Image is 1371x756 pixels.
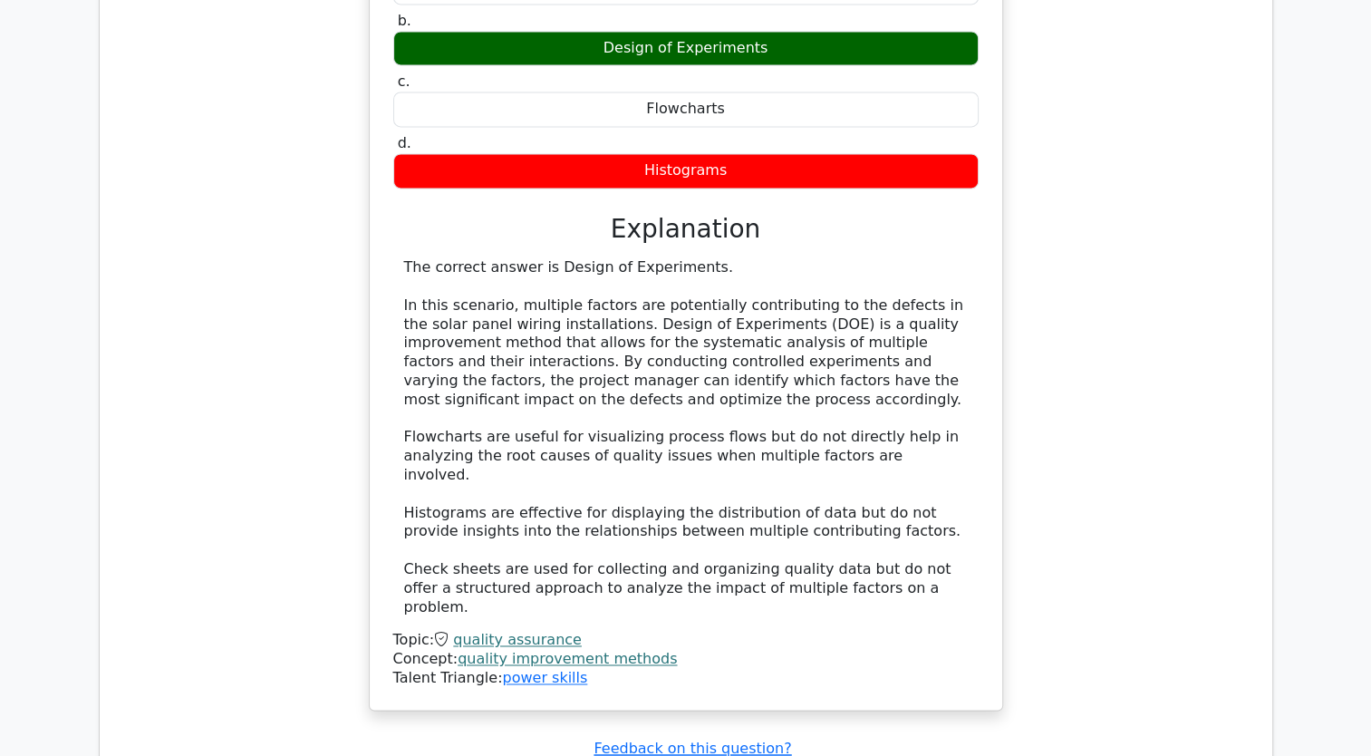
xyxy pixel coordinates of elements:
a: quality improvement methods [458,650,677,667]
a: quality assurance [453,631,582,648]
div: Flowcharts [393,92,979,127]
span: c. [398,73,410,90]
div: Histograms [393,153,979,189]
div: Design of Experiments [393,31,979,66]
a: power skills [502,669,587,686]
div: Concept: [393,650,979,669]
div: Talent Triangle: [393,631,979,687]
h3: Explanation [404,214,968,245]
span: d. [398,134,411,151]
span: b. [398,12,411,29]
div: The correct answer is Design of Experiments. In this scenario, multiple factors are potentially c... [404,258,968,616]
div: Topic: [393,631,979,650]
